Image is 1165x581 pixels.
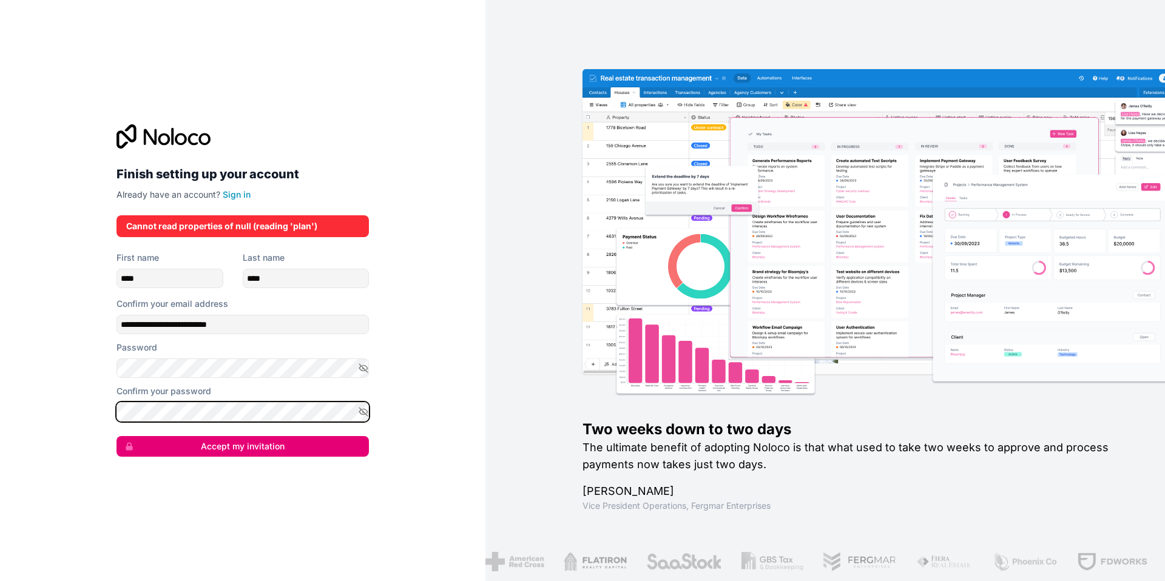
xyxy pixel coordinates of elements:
button: Accept my invitation [116,436,369,457]
img: /assets/fiera-fwj2N5v4.png [914,552,971,571]
h2: Finish setting up your account [116,163,369,185]
label: Confirm your password [116,385,211,397]
input: family-name [243,269,369,288]
img: /assets/flatiron-C8eUkumj.png [562,552,625,571]
img: /assets/fdworks-Bi04fVtw.png [1075,552,1146,571]
label: Password [116,341,157,354]
label: Confirm your email address [116,298,228,310]
h1: Two weeks down to two days [582,420,1126,439]
h1: Vice President Operations , Fergmar Enterprises [582,500,1126,512]
img: /assets/saastock-C6Zbiodz.png [644,552,721,571]
img: /assets/phoenix-BREaitsQ.png [990,552,1056,571]
a: Sign in [223,189,251,200]
img: /assets/gbstax-C-GtDUiK.png [740,552,802,571]
input: Password [116,358,369,378]
label: Last name [243,252,285,264]
input: Email address [116,315,369,334]
input: Confirm password [116,402,369,421]
span: Already have an account? [116,189,220,200]
label: First name [116,252,159,264]
img: /assets/american-red-cross-BAupjrZR.png [484,552,542,571]
h2: The ultimate benefit of adopting Noloco is that what used to take two weeks to approve and proces... [582,439,1126,473]
img: /assets/fergmar-CudnrXN5.png [821,552,895,571]
div: Cannot read properties of null (reading 'plan') [126,220,359,232]
input: given-name [116,269,223,288]
h1: [PERSON_NAME] [582,483,1126,500]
